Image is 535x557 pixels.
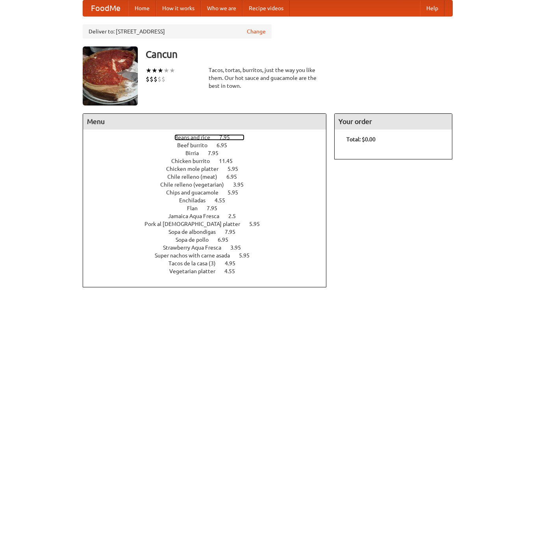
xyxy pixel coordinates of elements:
a: Home [128,0,156,16]
span: Beef burrito [177,142,215,148]
span: 3.95 [233,181,252,188]
a: How it works [156,0,201,16]
span: Chips and guacamole [166,189,226,196]
span: 6.95 [218,237,236,243]
li: $ [157,75,161,83]
img: angular.jpg [83,46,138,105]
li: ★ [163,66,169,75]
a: Beans and rice 7.95 [174,134,244,141]
span: 5.95 [249,221,268,227]
a: Recipe videos [243,0,290,16]
li: ★ [146,66,152,75]
span: 4.55 [215,197,233,204]
span: 4.95 [225,260,243,266]
span: 5.95 [228,166,246,172]
span: Chile relleno (vegetarian) [160,181,232,188]
a: Flan 7.95 [187,205,232,211]
span: 6.95 [217,142,235,148]
span: Sopa de pollo [176,237,217,243]
span: Beans and rice [174,134,218,141]
span: 7.95 [207,205,225,211]
span: Jamaica Aqua Fresca [168,213,227,219]
h4: Menu [83,114,326,130]
span: Vegetarian platter [169,268,223,274]
span: 7.95 [219,134,238,141]
a: Sopa de pollo 6.95 [176,237,243,243]
li: $ [146,75,150,83]
a: Jamaica Aqua Fresca 2.5 [168,213,250,219]
span: Strawberry Aqua Fresca [163,244,229,251]
a: Chile relleno (vegetarian) 3.95 [160,181,258,188]
a: Vegetarian platter 4.55 [169,268,250,274]
span: 5.95 [239,252,257,259]
span: 4.55 [224,268,243,274]
a: Change [247,28,266,35]
a: Sopa de albondigas 7.95 [168,229,250,235]
h3: Cancun [146,46,453,62]
span: Flan [187,205,205,211]
a: Help [420,0,444,16]
span: Chicken mole platter [166,166,226,172]
li: $ [161,75,165,83]
span: 6.95 [226,174,245,180]
a: Enchiladas 4.55 [179,197,240,204]
a: Chicken burrito 11.45 [171,158,247,164]
b: Total: $0.00 [346,136,376,142]
span: 2.5 [228,213,244,219]
a: Tacos de la casa (3) 4.95 [168,260,250,266]
div: Deliver to: [STREET_ADDRESS] [83,24,272,39]
a: Strawberry Aqua Fresca 3.95 [163,244,255,251]
span: Super nachos with carne asada [155,252,238,259]
a: Chile relleno (meat) 6.95 [167,174,252,180]
span: 3.95 [230,244,249,251]
a: Chips and guacamole 5.95 [166,189,253,196]
a: Who we are [201,0,243,16]
a: Birria 7.95 [185,150,233,156]
a: Super nachos with carne asada 5.95 [155,252,264,259]
span: 11.45 [219,158,241,164]
a: Pork al [DEMOGRAPHIC_DATA] platter 5.95 [144,221,274,227]
span: Pork al [DEMOGRAPHIC_DATA] platter [144,221,248,227]
span: 7.95 [225,229,243,235]
li: $ [150,75,154,83]
span: Chile relleno (meat) [167,174,225,180]
span: Birria [185,150,207,156]
span: 5.95 [228,189,246,196]
li: ★ [152,66,157,75]
span: Chicken burrito [171,158,218,164]
div: Tacos, tortas, burritos, just the way you like them. Our hot sauce and guacamole are the best in ... [209,66,327,90]
span: Tacos de la casa (3) [168,260,224,266]
span: Enchiladas [179,197,213,204]
a: Chicken mole platter 5.95 [166,166,253,172]
li: ★ [157,66,163,75]
a: FoodMe [83,0,128,16]
a: Beef burrito 6.95 [177,142,242,148]
li: $ [154,75,157,83]
span: Sopa de albondigas [168,229,224,235]
h4: Your order [335,114,452,130]
span: 7.95 [208,150,226,156]
li: ★ [169,66,175,75]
